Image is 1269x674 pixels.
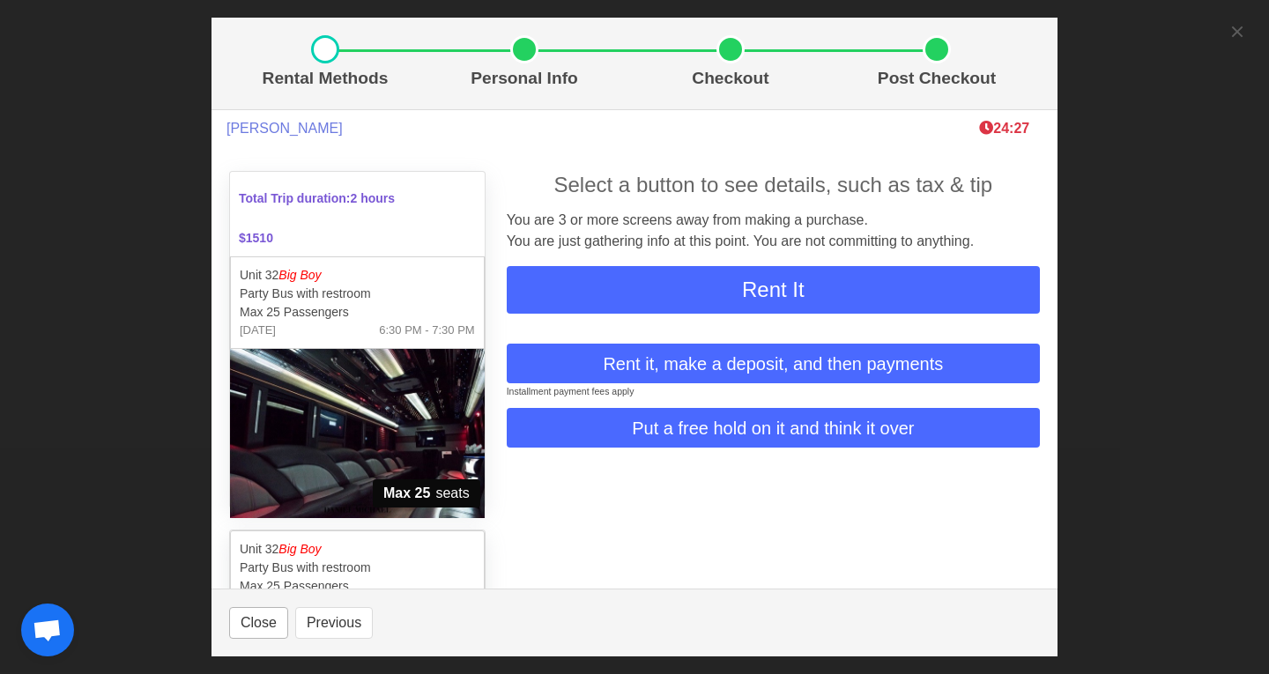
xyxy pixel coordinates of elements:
p: Party Bus with restroom [240,559,475,577]
button: Close [229,607,288,639]
div: Select a button to see details, such as tax & tip [507,169,1040,201]
p: Party Bus with restroom [240,285,475,303]
span: seats [373,479,480,507]
small: Installment payment fees apply [507,386,634,396]
span: Rent It [742,278,805,301]
p: Checkout [634,66,827,92]
button: Previous [295,607,373,639]
span: 2 hours [351,191,396,205]
p: You are just gathering info at this point. You are not committing to anything. [507,231,1040,252]
p: You are 3 or more screens away from making a purchase. [507,210,1040,231]
span: Rent it, make a deposit, and then payments [603,351,943,377]
button: Put a free hold on it and think it over [507,408,1040,448]
p: Max 25 Passengers [240,303,475,322]
span: Put a free hold on it and think it over [632,415,914,441]
button: Rent It [507,266,1040,314]
span: The clock is ticking ⁠— this timer shows how long we'll hold this limo during checkout. If time r... [979,121,1029,136]
p: Rental Methods [236,66,414,92]
b: $1510 [239,231,273,245]
p: Unit 32 [240,540,475,559]
span: [DATE] [240,322,276,339]
strong: Max 25 [383,483,430,504]
img: 32%2002.jpg [230,349,485,518]
span: Total Trip duration: [228,179,486,218]
a: Open chat [21,604,74,656]
p: Post Checkout [841,66,1033,92]
span: [PERSON_NAME] [226,120,343,137]
p: Personal Info [428,66,620,92]
em: Big Boy [278,268,321,282]
p: Max 25 Passengers [240,577,475,596]
p: Unit 32 [240,266,475,285]
span: 6:30 PM - 7:30 PM [379,322,474,339]
em: Big Boy [278,542,321,556]
button: Rent it, make a deposit, and then payments [507,344,1040,383]
b: 24:27 [979,121,1029,136]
